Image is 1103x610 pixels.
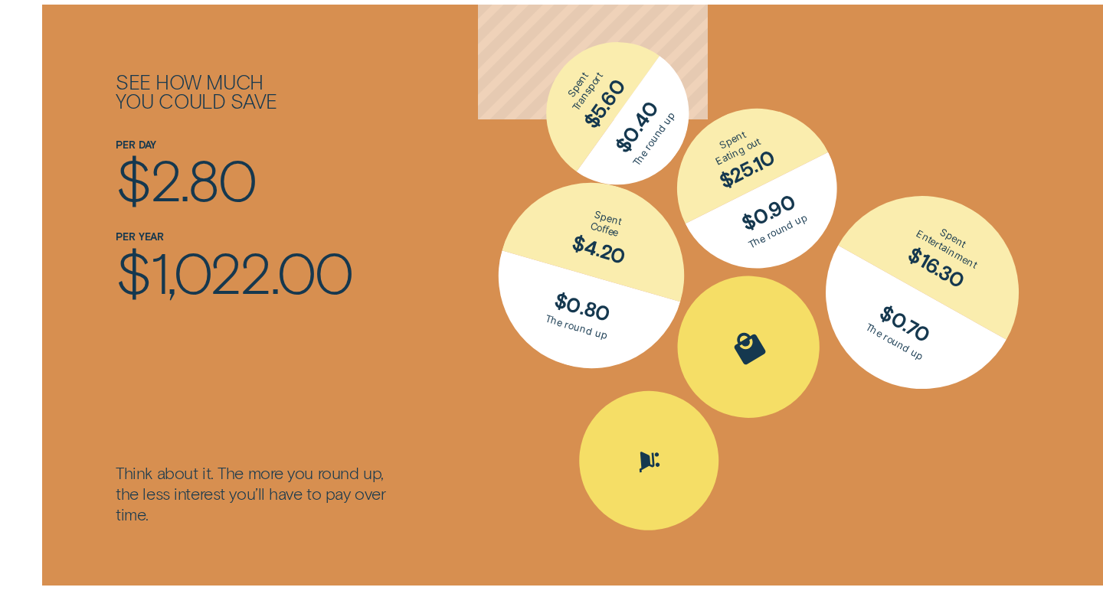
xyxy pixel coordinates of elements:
div: $ [116,152,398,205]
h2: See how much you could save [116,72,398,110]
button: Spent Shopping $30.50; The round up $0.50 [653,251,845,443]
div: Think about it. The more you round up, the less interest you’ll have to pay over time. [116,462,398,524]
button: Spent Transport $5.60; The round up $0.40 [519,14,718,213]
label: Per day [116,139,156,151]
button: Spent Eating out $25.10; The round up $0.90 [650,81,864,295]
span: 2.80 [150,144,256,213]
span: 1,022.00 [150,236,352,305]
label: Per year [116,230,164,243]
div: $ [116,244,398,298]
button: Spent Groceries $15.25; The round up $0.75 [574,387,723,535]
button: Spent Entertainment $16.30; The round up $0.70 [790,161,1053,424]
button: Spent Coffee $4.20; The round up $0.80 [477,161,706,390]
